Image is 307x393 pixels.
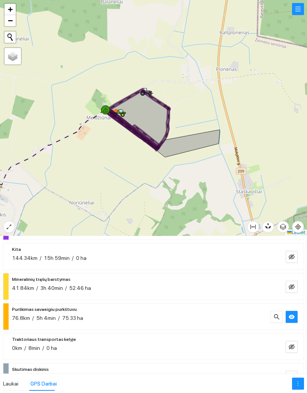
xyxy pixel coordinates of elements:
[12,345,22,351] span: 0km
[3,224,15,230] span: expand-alt
[40,255,42,261] span: /
[3,221,15,233] button: expand-alt
[274,314,280,321] span: search
[40,285,63,291] span: 3h 40min
[12,365,49,374] span: Skutimas diskinis
[8,16,13,25] span: −
[292,378,304,390] button: more
[76,255,86,261] span: 0 ha
[62,315,83,321] span: 75.33 ha
[12,285,34,291] span: 41.84km
[247,224,259,230] span: column-width
[24,345,26,351] span: /
[286,311,298,323] button: eye
[286,281,298,293] button: eye-invisible
[72,255,74,261] span: /
[42,345,44,351] span: /
[58,315,60,321] span: /
[289,344,295,351] span: eye-invisible
[8,4,13,14] span: +
[286,341,298,353] button: eye-invisible
[271,311,283,323] button: search
[12,275,70,284] span: Mineralinių trąšų barstymas
[36,315,56,321] span: 5h 4min
[289,314,295,321] span: eye
[36,285,38,291] span: /
[287,230,305,235] a: Leaflet
[292,3,304,15] button: menu
[289,254,295,261] span: eye-invisible
[65,285,67,291] span: /
[292,381,304,387] span: more
[4,4,16,15] a: Zoom in
[292,224,304,230] span: aim
[44,255,70,261] span: 15h 59min
[46,345,57,351] span: 0 ha
[30,379,57,388] div: GPS Darbai
[12,335,76,344] span: Traktoriaus transportas kelyje
[286,251,298,263] button: eye-invisible
[3,379,18,388] div: Laukai
[4,48,21,64] a: Layers
[4,31,16,43] button: Initiate a new search
[12,245,21,254] span: Kita
[32,315,34,321] span: /
[289,284,295,291] span: eye-invisible
[12,305,77,314] span: Purškimas savaeigiu purkštuvu
[28,345,40,351] span: 8min
[12,315,30,321] span: 76.8km
[69,285,91,291] span: 52.46 ha
[292,221,304,233] button: aim
[286,371,298,383] button: eye-invisible
[247,221,259,233] button: column-width
[4,15,16,26] a: Zoom out
[12,255,37,261] span: 144.34km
